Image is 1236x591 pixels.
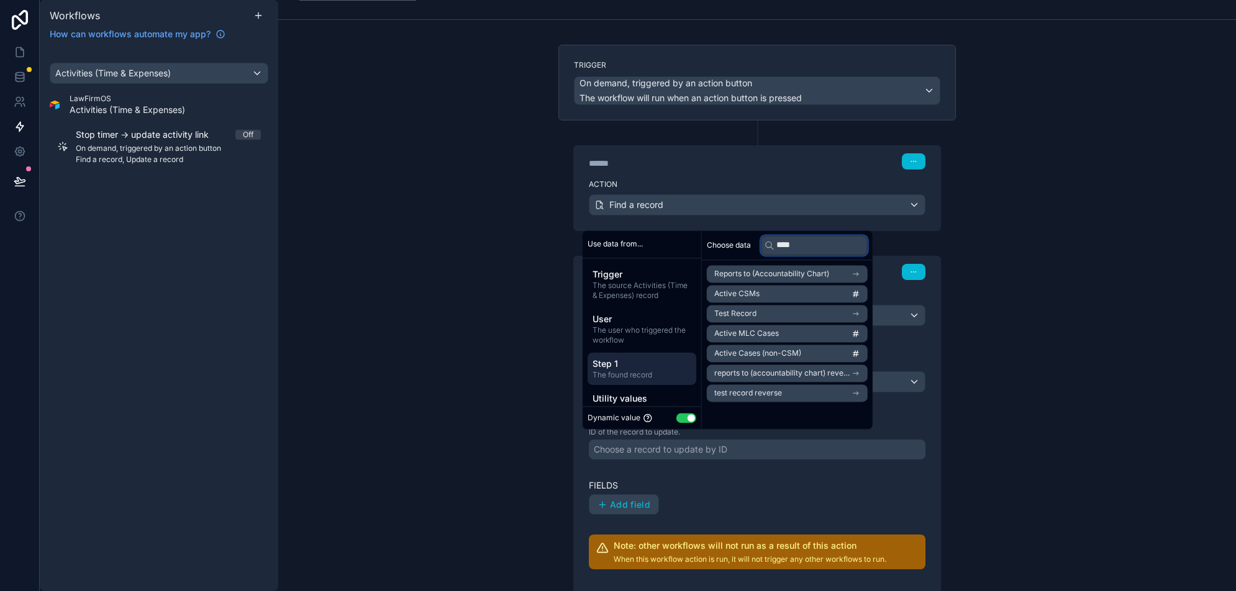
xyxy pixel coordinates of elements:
div: scrollable content [583,258,701,406]
h2: Note: other workflows will not run as a result of this action [614,539,886,552]
button: Find a record [589,194,925,215]
span: Dynamic value [588,413,640,423]
span: Find a record [609,199,663,211]
span: LawFirmOS [70,94,185,104]
span: The source Activities (Time & Expenses) record [593,281,691,300]
div: Off [243,130,253,140]
button: Activities (Time & Expenses) [50,63,268,84]
p: ID of the record to update. [589,427,925,437]
span: Workflows [50,9,100,22]
span: Activities (Time & Expenses) [70,104,185,116]
span: Choose data [707,240,751,250]
div: Choose a record to update by ID [594,443,727,456]
span: User [593,313,691,325]
span: The found record [593,370,691,380]
span: Utility values [593,392,691,405]
img: Airtable Logo [50,100,60,110]
span: Values to help with actions [593,405,691,415]
a: Stop timer -> update activity linkOffOn demand, triggered by an action buttonFind a record, Updat... [50,121,268,172]
label: Action [589,179,925,189]
div: scrollable content [40,48,278,591]
span: On demand, triggered by an action button [579,77,752,89]
button: On demand, triggered by an action buttonThe workflow will run when an action button is pressed [574,76,940,105]
span: Find a record, Update a record [76,155,261,165]
span: Add field [610,499,650,510]
a: How can workflows automate my app? [45,28,230,40]
span: The user who triggered the workflow [593,325,691,345]
span: The workflow will run when an action button is pressed [579,92,802,103]
span: Use data from... [588,239,643,249]
span: Activities (Time & Expenses) [55,67,171,79]
label: Fields [589,479,925,492]
span: Step 1 [593,358,691,370]
button: Add field [589,494,659,515]
span: Stop timer -> update activity link [76,129,224,141]
span: Trigger [593,268,691,281]
p: When this workflow action is run, it will not trigger any other workflows to run. [614,554,886,564]
span: How can workflows automate my app? [50,28,211,40]
button: Add field [589,495,658,515]
label: Trigger [574,60,940,70]
span: On demand, triggered by an action button [76,143,261,153]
